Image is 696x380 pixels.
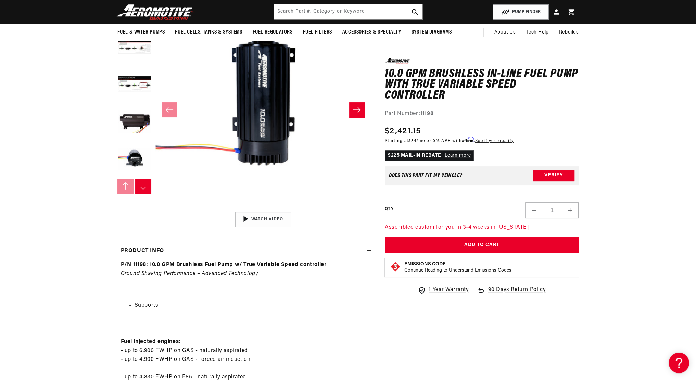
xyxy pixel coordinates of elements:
[274,4,422,19] input: Search by Part Number, Category or Keyword
[162,102,177,117] button: Slide left
[349,102,364,117] button: Slide right
[404,261,511,273] button: Emissions CodeContinue Reading to Understand Emissions Codes
[407,4,422,19] button: search button
[253,29,293,36] span: Fuel Regulators
[477,285,546,301] a: 90 Days Return Policy
[117,105,152,140] button: Load image 4 in gallery view
[533,170,574,181] button: Verify
[494,30,516,35] span: About Us
[385,137,514,144] p: Starting at /mo or 0% APR with .
[404,261,446,266] strong: Emissions Code
[429,285,469,294] span: 1 Year Warranty
[248,24,298,40] summary: Fuel Regulators
[112,24,170,40] summary: Fuel & Water Pumps
[170,24,247,40] summary: Fuel Cells, Tanks & Systems
[559,29,579,36] span: Rebuilds
[117,68,152,102] button: Load image 3 in gallery view
[420,111,433,116] strong: 11198
[462,137,474,142] span: Affirm
[135,179,152,194] button: Slide right
[526,29,548,36] span: Tech Help
[121,339,181,344] strong: Fuel injected engines:
[406,24,457,40] summary: System Diagrams
[121,262,327,267] strong: P/N 11198: 10.0 GPM Brushless Fuel Pump w/ True Variable Speed controller
[115,4,200,20] img: Aeromotive
[389,173,463,178] div: Does This part fit My vehicle?
[385,68,579,101] h1: 10.0 GPM Brushless In-Line Fuel Pump with True Variable Speed Controller
[385,206,393,212] label: QTY
[385,237,579,253] button: Add to Cart
[385,223,579,232] p: Assembled custom for you in 3-4 weeks in [US_STATE]
[117,241,371,261] summary: Product Info
[489,24,521,41] a: About Us
[385,125,421,137] span: $2,421.15
[493,4,549,20] button: PUMP FINDER
[175,29,242,36] span: Fuel Cells, Tanks & Systems
[404,267,511,273] p: Continue Reading to Understand Emissions Codes
[117,179,134,194] button: Slide left
[408,139,416,143] span: $84
[303,29,332,36] span: Fuel Filters
[412,29,452,36] span: System Diagrams
[554,24,584,41] summary: Rebuilds
[298,24,337,40] summary: Fuel Filters
[418,285,469,294] a: 1 Year Warranty
[117,143,152,177] button: Load image 5 in gallery view
[390,261,401,272] img: Emissions code
[337,24,406,40] summary: Accessories & Specialty
[135,301,368,310] li: Supports
[117,29,165,36] span: Fuel & Water Pumps
[445,153,471,158] a: Learn more
[488,285,546,301] span: 90 Days Return Policy
[385,150,474,161] p: $225 MAIL-IN REBATE
[342,29,401,36] span: Accessories & Specialty
[117,30,152,64] button: Load image 2 in gallery view
[521,24,554,41] summary: Tech Help
[121,271,258,276] em: Ground Shaking Performance – Advanced Technology
[475,139,514,143] a: See if you qualify - Learn more about Affirm Financing (opens in modal)
[121,247,164,255] h2: Product Info
[385,109,579,118] div: Part Number:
